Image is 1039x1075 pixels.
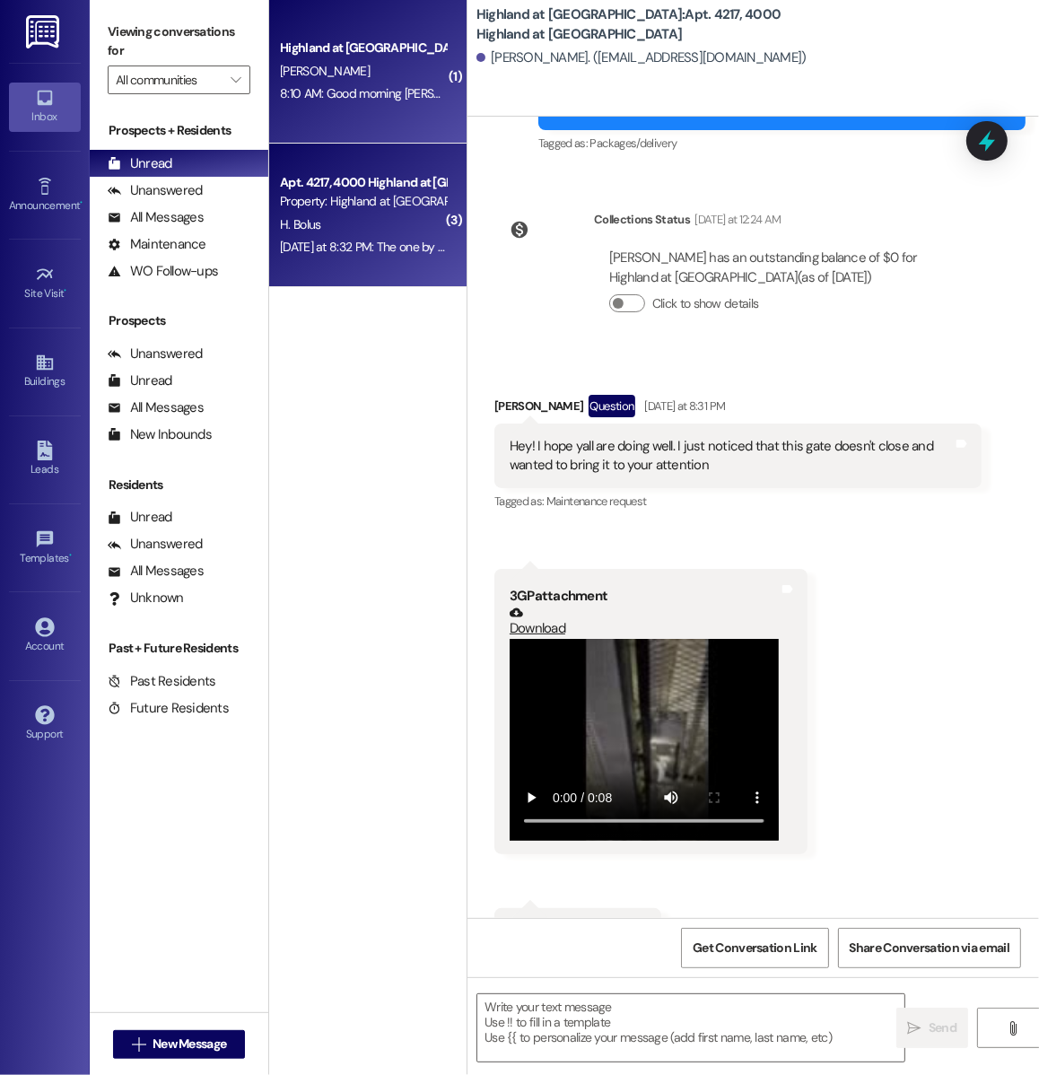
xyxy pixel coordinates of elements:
[9,259,81,308] a: Site Visit •
[108,208,204,227] div: All Messages
[280,216,320,232] span: H. Bolus
[476,5,835,44] b: Highland at [GEOGRAPHIC_DATA]: Apt. 4217, 4000 Highland at [GEOGRAPHIC_DATA]
[90,639,268,658] div: Past + Future Residents
[116,66,222,94] input: All communities
[681,928,828,968] button: Get Conversation Link
[108,508,172,527] div: Unread
[90,121,268,140] div: Prospects + Residents
[26,15,63,48] img: ResiDesk Logo
[838,928,1021,968] button: Share Conversation via email
[9,612,81,660] a: Account
[280,63,370,79] span: [PERSON_NAME]
[108,699,229,718] div: Future Residents
[9,347,81,396] a: Buildings
[850,939,1009,957] span: Share Conversation via email
[108,398,204,417] div: All Messages
[108,425,212,444] div: New Inbounds
[908,1021,921,1036] i: 
[652,294,758,313] label: Click to show details
[896,1008,968,1048] button: Send
[231,73,240,87] i: 
[90,476,268,494] div: Residents
[108,235,206,254] div: Maintenance
[108,562,204,581] div: All Messages
[108,589,184,607] div: Unknown
[113,1030,246,1059] button: New Message
[108,535,203,554] div: Unanswered
[9,700,81,748] a: Support
[80,197,83,209] span: •
[693,939,816,957] span: Get Conversation Link
[589,395,636,417] div: Question
[476,48,807,67] div: [PERSON_NAME]. ([EMAIL_ADDRESS][DOMAIN_NAME])
[108,262,218,281] div: WO Follow-ups
[69,549,72,562] span: •
[9,435,81,484] a: Leads
[9,83,81,131] a: Inbox
[108,181,203,200] div: Unanswered
[929,1018,956,1037] span: Send
[108,672,216,691] div: Past Residents
[640,397,725,415] div: [DATE] at 8:31 PM
[9,524,81,572] a: Templates •
[153,1035,226,1053] span: New Message
[108,371,172,390] div: Unread
[590,135,677,151] span: Packages/delivery
[90,311,268,330] div: Prospects
[132,1037,145,1052] i: 
[1006,1021,1019,1036] i: 
[538,130,1026,156] div: Tagged as:
[108,18,250,66] label: Viewing conversations for
[510,587,607,605] b: 3GP attachment
[510,606,779,637] a: Download
[280,173,446,192] div: Apt. 4217, 4000 Highland at [GEOGRAPHIC_DATA]
[280,39,446,57] div: Highland at [GEOGRAPHIC_DATA]
[594,210,690,229] div: Collections Status
[546,494,647,509] span: Maintenance request
[494,488,982,514] div: Tagged as:
[280,239,492,255] div: [DATE] at 8:32 PM: The one by building 4!
[494,395,982,424] div: [PERSON_NAME]
[108,154,172,173] div: Unread
[609,249,966,287] div: [PERSON_NAME] has an outstanding balance of $0 for Highland at [GEOGRAPHIC_DATA] (as of [DATE])
[280,192,446,211] div: Property: Highland at [GEOGRAPHIC_DATA]
[65,284,67,297] span: •
[108,345,203,363] div: Unanswered
[690,210,781,229] div: [DATE] at 12:24 AM
[510,437,953,476] div: Hey! I hope yall are doing well. I just noticed that this gate doesn't close and wanted to bring ...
